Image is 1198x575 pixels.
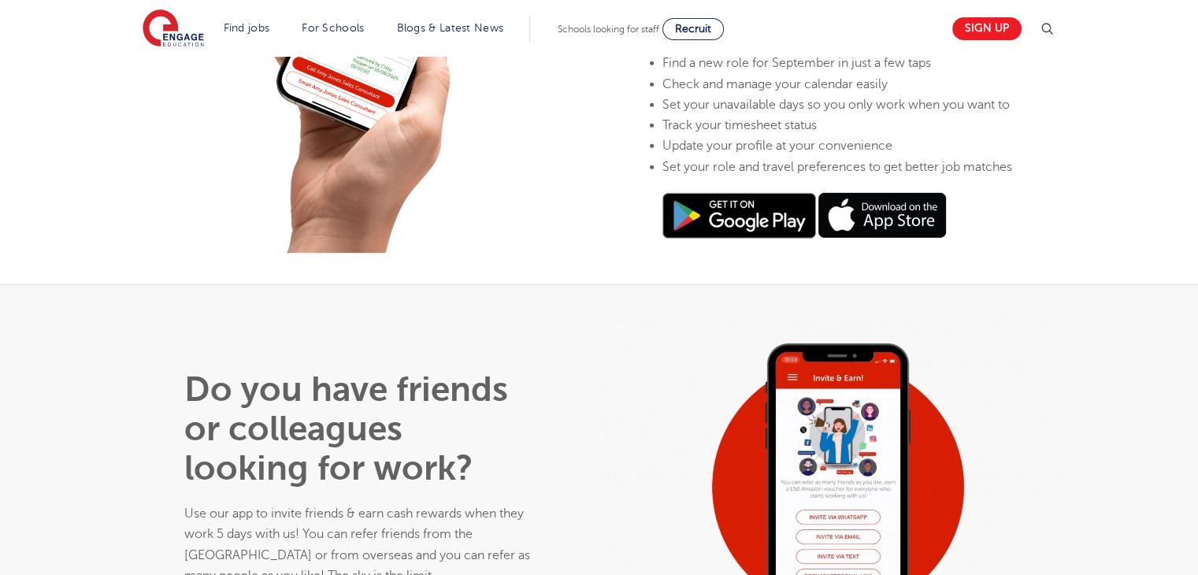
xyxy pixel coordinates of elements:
[662,76,888,91] span: Check and manage your calendar easily
[675,23,711,35] span: Recruit
[662,118,817,132] span: Track your timesheet status
[662,56,931,70] span: Find a new role for September in just a few taps
[662,97,1010,111] span: Set your unavailable days so you only work when you want to
[662,18,724,40] a: Recruit
[558,24,659,35] span: Schools looking for staff
[224,22,270,34] a: Find jobs
[952,17,1022,40] a: Sign up
[302,22,364,34] a: For Schools
[662,139,892,153] span: Update your profile at your convenience
[184,369,536,488] h1: Do you have friends or colleagues looking for work?
[662,159,1012,173] span: Set your role and travel preferences to get better job matches
[397,22,504,34] a: Blogs & Latest News
[143,9,204,49] img: Engage Education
